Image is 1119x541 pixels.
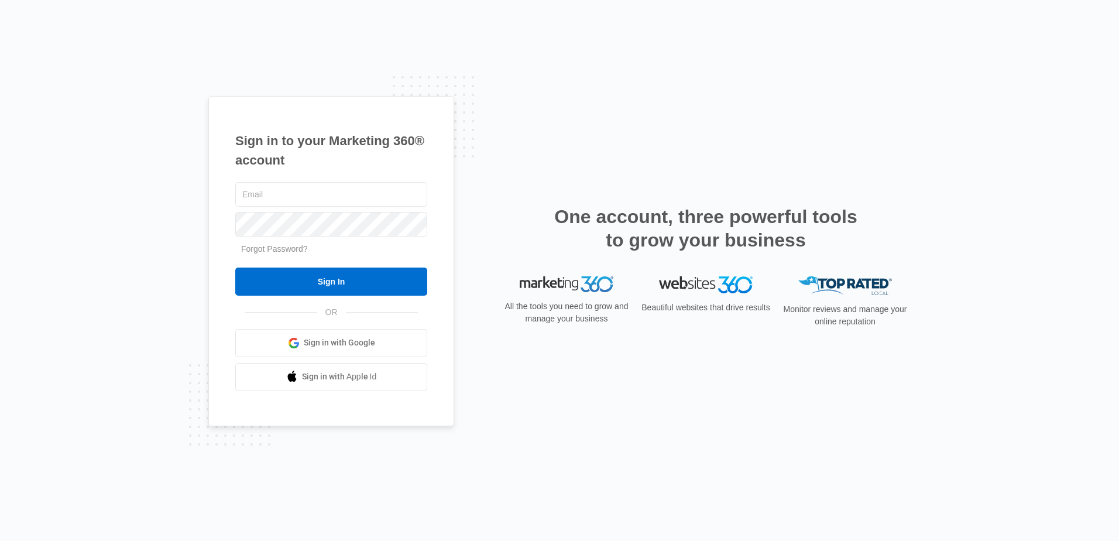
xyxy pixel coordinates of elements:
[235,268,427,296] input: Sign In
[241,244,308,254] a: Forgot Password?
[235,182,427,207] input: Email
[780,303,911,328] p: Monitor reviews and manage your online reputation
[659,276,753,293] img: Websites 360
[551,205,861,252] h2: One account, three powerful tools to grow your business
[235,329,427,357] a: Sign in with Google
[798,276,892,296] img: Top Rated Local
[304,337,375,349] span: Sign in with Google
[317,306,346,319] span: OR
[302,371,377,383] span: Sign in with Apple Id
[235,363,427,391] a: Sign in with Apple Id
[235,131,427,170] h1: Sign in to your Marketing 360® account
[501,300,632,325] p: All the tools you need to grow and manage your business
[520,276,613,293] img: Marketing 360
[640,302,771,314] p: Beautiful websites that drive results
